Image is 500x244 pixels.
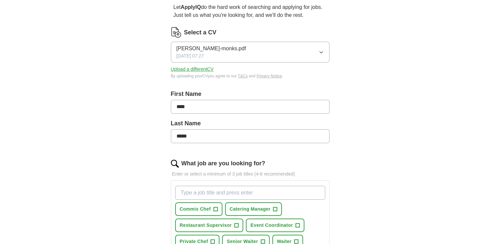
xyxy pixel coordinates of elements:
[230,206,271,213] span: Catering Manager
[175,186,325,200] input: Type a job title and press enter
[246,219,304,232] button: Event Coordinator
[171,73,329,79] div: By uploading your CV you agree to our and .
[256,74,282,78] a: Privacy Notice
[176,45,246,53] span: [PERSON_NAME]-monks.pdf
[171,42,329,62] button: [PERSON_NAME]-monks.pdf[DATE] 07:27
[184,28,216,37] label: Select a CV
[171,119,329,128] label: Last Name
[238,74,248,78] a: T&Cs
[175,219,244,232] button: Restaurant Supervisor
[250,222,293,229] span: Event Coordinator
[176,53,204,60] span: [DATE] 07:27
[180,222,232,229] span: Restaurant Supervisor
[171,171,329,178] p: Enter or select a minimum of 3 job titles (4-8 recommended)
[225,202,282,216] button: Catering Manager
[171,160,179,168] img: search.png
[171,1,329,22] p: Let do the hard work of searching and applying for jobs. Just tell us what you're looking for, an...
[180,206,211,213] span: Commis Chef
[175,202,222,216] button: Commis Chef
[181,4,201,10] strong: ApplyIQ
[171,66,214,73] button: Upload a differentCV
[171,90,329,99] label: First Name
[171,27,181,38] img: CV Icon
[181,159,265,168] label: What job are you looking for?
